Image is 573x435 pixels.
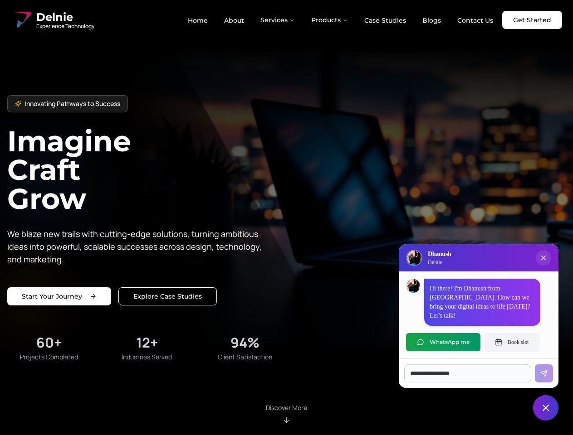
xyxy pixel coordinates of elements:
span: Projects Completed [20,353,78,362]
button: Close chat popup [536,250,551,266]
a: Start your project with us [7,287,111,305]
div: 12+ [136,334,158,351]
img: Dhanush [406,279,420,293]
button: Close chat [533,395,558,420]
button: Book slot [484,333,539,351]
button: WhatsApp me [406,333,480,351]
h1: Imagine Craft Grow [7,127,287,213]
a: Contact Us [450,13,500,28]
span: Industries Served [122,353,172,362]
img: Delnie Logo [407,251,421,265]
button: Products [304,11,355,29]
nav: Main [181,11,500,29]
a: Get Started [502,11,562,29]
p: Hi there! I'm Dhanush from [GEOGRAPHIC_DATA]. How can we bring your digital ideas to life [DATE]?... [430,284,535,320]
img: Delnie Logo [11,9,33,31]
span: Experience Technology [36,23,94,30]
a: Blogs [415,13,448,28]
div: 60+ [36,334,62,351]
a: Home [181,13,215,28]
a: Delnie Logo Full [11,9,94,31]
a: Case Studies [357,13,413,28]
h3: Dhanush [428,250,451,259]
span: Delnie [36,10,94,24]
a: About [217,13,251,28]
div: 94% [230,334,260,351]
div: Scroll to About section [266,403,307,424]
p: Delnie [428,259,451,266]
a: Explore our solutions [118,287,217,305]
span: Innovating Pathways to Success [25,99,120,108]
span: Client Satisfaction [218,353,272,362]
p: We blaze new trails with cutting-edge solutions, turning ambitious ideas into powerful, scalable ... [7,227,269,266]
button: Services [253,11,302,29]
p: Discover More [266,403,307,412]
